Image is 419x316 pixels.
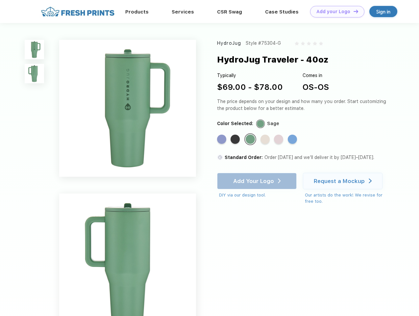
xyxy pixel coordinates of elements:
div: Typically [217,72,283,79]
img: white arrow [369,178,372,183]
div: Cream [260,135,270,144]
div: DIY via our design tool. [219,192,297,198]
img: gray_star.svg [319,41,323,45]
a: Sign in [369,6,397,17]
span: Order [DATE] and we’ll deliver it by [DATE]–[DATE]. [264,155,374,160]
div: Style #75304-G [246,40,281,47]
img: gray_star.svg [313,41,317,45]
div: Pink Sand [274,135,283,144]
div: The price depends on your design and how many you order. Start customizing the product below for ... [217,98,389,112]
div: $69.00 - $78.00 [217,81,283,93]
div: Peri [217,135,226,144]
div: HydroJug [217,40,241,47]
div: Comes in [303,72,329,79]
img: gray_star.svg [307,41,311,45]
img: DT [354,10,358,13]
div: Add your Logo [316,9,350,14]
div: Sage [246,135,255,144]
div: HydroJug Traveler - 40oz [217,53,329,66]
img: standard order [217,154,223,160]
img: func=resize&h=100 [25,64,44,83]
div: Black [231,135,240,144]
div: Riptide [288,135,297,144]
img: fo%20logo%202.webp [39,6,116,17]
span: Standard Order: [225,155,263,160]
div: OS-OS [303,81,329,93]
div: Request a Mockup [314,178,365,184]
div: Sign in [376,8,390,15]
div: Color Selected: [217,120,253,127]
img: func=resize&h=100 [25,40,44,59]
img: func=resize&h=640 [59,40,196,177]
img: gray_star.svg [301,41,305,45]
a: Products [125,9,149,15]
div: Our artists do the work! We revise for free too. [305,192,389,205]
img: gray_star.svg [295,41,299,45]
div: Sage [267,120,279,127]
